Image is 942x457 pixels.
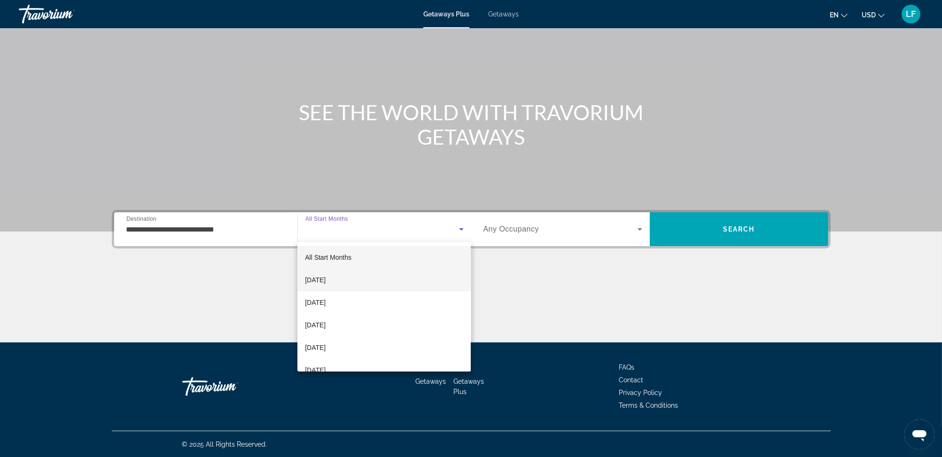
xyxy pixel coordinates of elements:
[305,297,326,308] span: [DATE]
[305,274,326,286] span: [DATE]
[904,419,934,449] iframe: Кнопка запуска окна обмена сообщениями
[305,254,351,261] span: All Start Months
[305,342,326,353] span: [DATE]
[305,364,326,376] span: [DATE]
[305,319,326,331] span: [DATE]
